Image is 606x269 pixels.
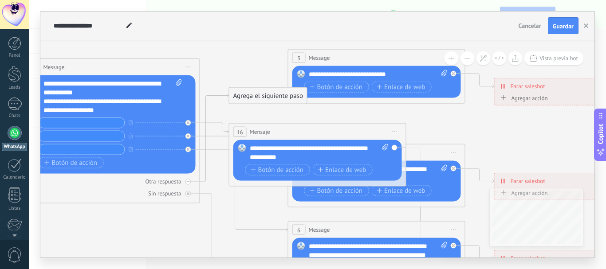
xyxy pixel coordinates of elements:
[44,159,98,166] span: Botón de acción
[515,19,545,32] button: Cancelar
[511,177,545,185] span: Parar salesbot
[524,51,583,65] button: Vista previa bot
[312,164,372,175] button: Enlace de web
[297,226,300,234] span: 6
[304,185,369,196] button: Botón de acción
[511,82,545,90] span: Parar salesbot
[318,166,366,173] span: Enlace de web
[297,54,300,62] span: 3
[548,17,578,34] button: Guardar
[511,254,545,262] span: Parar salesbot
[251,166,304,173] span: Botón de acción
[499,94,548,101] div: Agregar acción
[2,85,28,90] div: Leads
[553,23,574,29] span: Guardar
[39,157,104,168] button: Botón de acción
[2,206,28,211] div: Listas
[43,63,65,71] span: Message
[229,89,307,103] div: Agrega el siguiente paso
[539,55,578,62] span: Vista previa bot
[145,178,181,185] div: Otra respuesta
[310,187,363,194] span: Botón de acción
[304,82,369,93] button: Botón de acción
[377,187,425,194] span: Enlace de web
[2,53,28,58] div: Panel
[519,22,541,30] span: Cancelar
[377,83,425,90] span: Enlace de web
[148,190,181,197] div: Sin respuesta
[371,82,431,93] button: Enlace de web
[309,54,330,62] span: Message
[310,83,363,90] span: Botón de acción
[236,128,243,136] span: 16
[371,185,431,196] button: Enlace de web
[2,143,27,151] div: WhatsApp
[2,113,28,119] div: Chats
[245,164,310,175] button: Botón de acción
[2,175,28,180] div: Calendario
[309,226,330,234] span: Message
[250,128,270,136] span: Mensaje
[596,124,605,144] span: Copilot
